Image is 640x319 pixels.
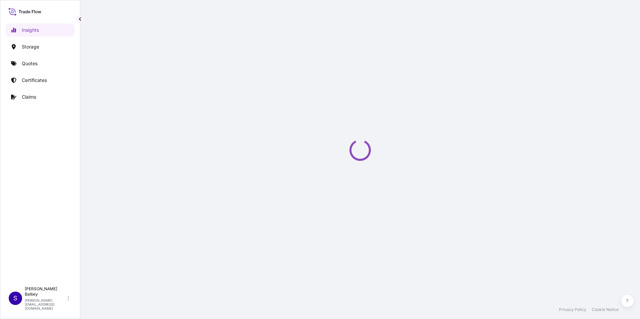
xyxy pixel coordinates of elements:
p: Claims [22,94,36,100]
a: Privacy Policy [559,307,586,312]
p: [PERSON_NAME] Balbey [25,286,66,297]
p: Insights [22,27,39,33]
p: Certificates [22,77,47,84]
p: Quotes [22,60,37,67]
span: S [13,295,17,302]
a: Insights [6,23,75,37]
a: Storage [6,40,75,54]
a: Certificates [6,74,75,87]
a: Quotes [6,57,75,70]
p: [PERSON_NAME][EMAIL_ADDRESS][DOMAIN_NAME] [25,298,66,310]
p: Storage [22,43,39,50]
a: Claims [6,90,75,104]
a: Cookie Notice [592,307,619,312]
